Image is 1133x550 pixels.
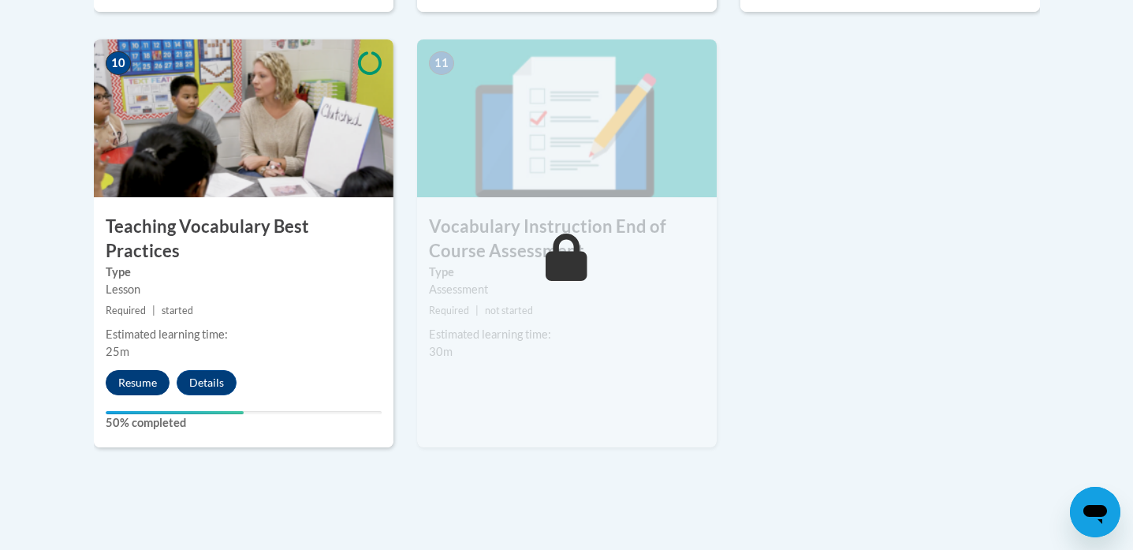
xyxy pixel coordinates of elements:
img: Course Image [94,39,393,197]
span: 10 [106,51,131,75]
button: Resume [106,370,170,395]
h3: Vocabulary Instruction End of Course Assessment [417,215,717,264]
h3: Teaching Vocabulary Best Practices [94,215,393,264]
div: Your progress [106,411,244,414]
button: Details [177,370,237,395]
iframe: Button to launch messaging window [1070,487,1120,537]
img: Course Image [417,39,717,197]
span: not started [485,305,533,316]
label: Type [429,264,705,281]
span: | [152,305,155,316]
span: 30m [429,345,453,358]
span: | [475,305,479,316]
div: Estimated learning time: [429,326,705,343]
div: Assessment [429,281,705,298]
div: Estimated learning time: [106,326,382,343]
span: 11 [429,51,454,75]
span: Required [429,305,469,316]
label: 50% completed [106,414,382,432]
span: Required [106,305,146,316]
span: 25m [106,345,129,358]
span: started [162,305,193,316]
div: Lesson [106,281,382,298]
label: Type [106,264,382,281]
